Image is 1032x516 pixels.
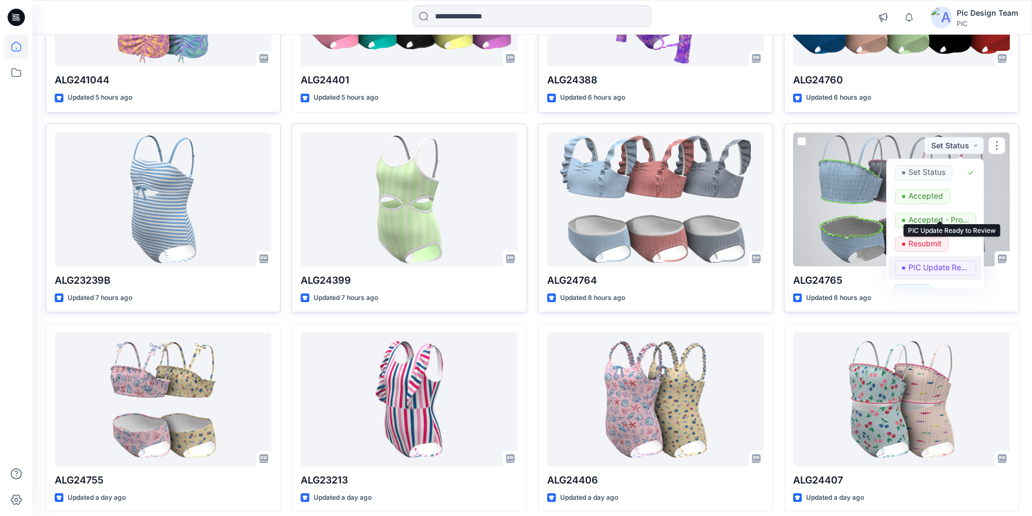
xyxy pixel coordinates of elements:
p: Updated 7 hours ago [314,292,378,304]
p: ALG24764 [547,273,764,288]
p: Updated 6 hours ago [806,92,871,103]
p: Updated a day ago [806,492,864,504]
div: PIC [957,19,1018,28]
p: Updated 8 hours ago [806,292,871,304]
p: ALG24388 [547,73,764,88]
p: Updated 5 hours ago [314,92,378,103]
p: Updated a day ago [560,492,618,504]
p: Updated 6 hours ago [560,92,625,103]
p: ALG24755 [55,473,271,488]
p: Hold [908,284,925,298]
p: PIC Update Ready to Review [908,260,969,275]
p: ALG24407 [793,473,1010,488]
img: avatar [931,6,952,28]
p: ALG24760 [793,73,1010,88]
p: Set Status [908,165,945,179]
p: Accepted - Proceed to Retailer SZ [908,213,969,227]
p: Updated 8 hours ago [560,292,625,304]
p: ALG24399 [301,273,517,288]
a: ALG24407 [793,332,1010,466]
div: Pic Design Team [957,6,1018,19]
a: ALG24755 [55,332,271,466]
p: Resubmit [908,237,942,251]
a: ALG24765 [793,133,1010,266]
p: ALG241044 [55,73,271,88]
p: ALG23213 [301,473,517,488]
p: ALG23239B [55,273,271,288]
a: ALG24406 [547,332,764,466]
p: Updated a day ago [314,492,372,504]
a: ALG24399 [301,133,517,266]
p: Updated 7 hours ago [68,292,132,304]
p: Updated 5 hours ago [68,92,132,103]
p: Updated a day ago [68,492,126,504]
a: ALG23239B [55,133,271,266]
p: ALG24406 [547,473,764,488]
p: ALG24765 [793,273,1010,288]
a: ALG24764 [547,133,764,266]
p: ALG24401 [301,73,517,88]
a: ALG23213 [301,332,517,466]
p: Accepted [908,189,943,203]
